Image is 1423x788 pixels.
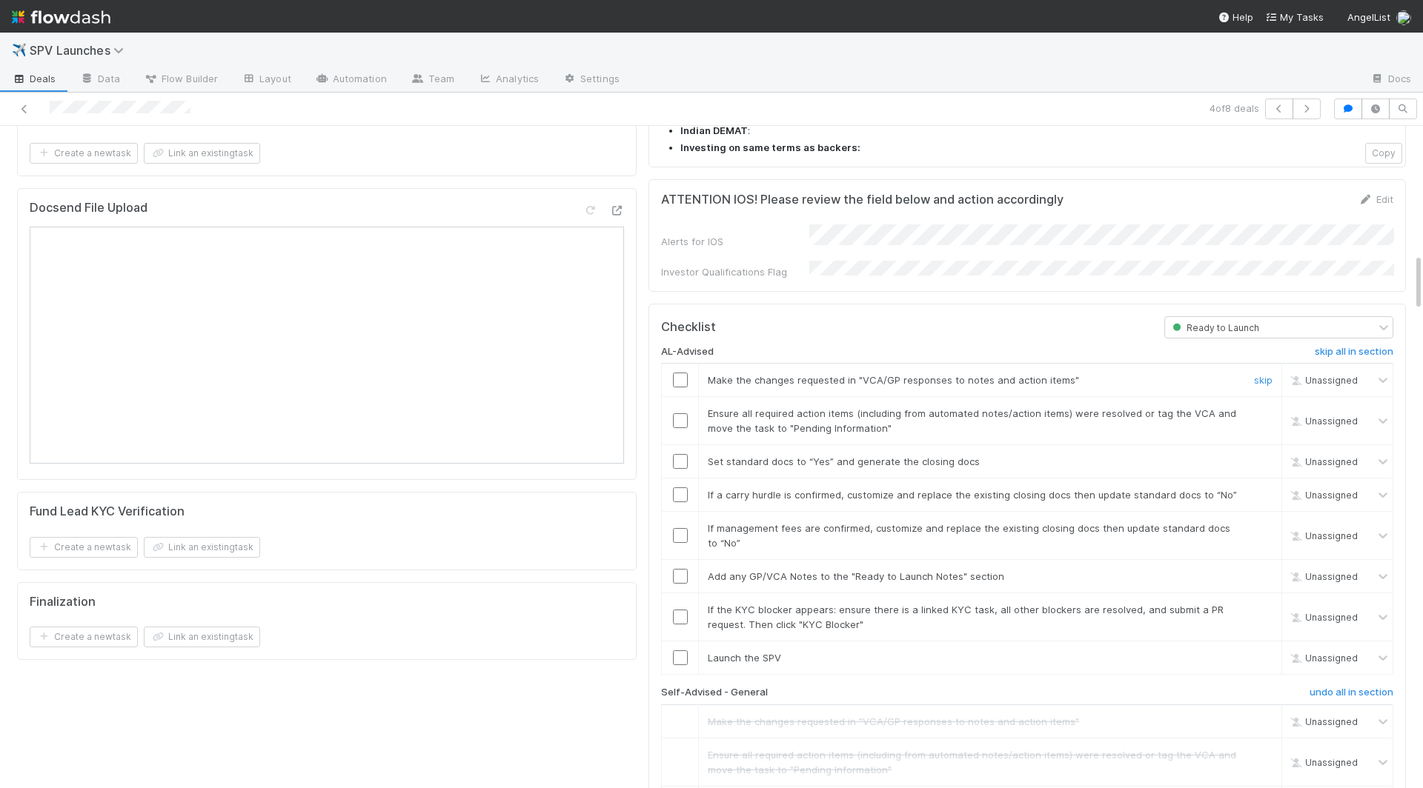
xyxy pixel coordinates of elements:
span: Unassigned [1287,571,1358,582]
span: Unassigned [1287,612,1358,623]
span: Add any GP/VCA Notes to the "Ready to Launch Notes" section [708,570,1004,582]
a: undo all in section [1310,687,1393,704]
a: Docs [1359,68,1423,92]
h6: Self-Advised - General [661,687,768,698]
span: If management fees are confirmed, customize and replace the existing closing docs then update sta... [708,522,1230,549]
h5: Fund Lead KYC Verification [30,504,185,519]
a: Flow Builder [132,68,230,92]
a: My Tasks [1265,10,1324,24]
span: Ensure all required action items (including from automated notes/action items) were resolved or t... [708,407,1236,434]
span: Unassigned [1287,375,1358,386]
img: avatar_aa70801e-8de5-4477-ab9d-eb7c67de69c1.png [1396,10,1411,25]
h5: ATTENTION IOS! Please review the field below and action accordingly [661,193,1064,207]
span: My Tasks [1265,11,1324,23]
span: SPV Launches [30,43,131,58]
span: Set standard docs to “Yes” and generate the closing docs [708,455,980,467]
a: Data [68,68,132,92]
a: skip all in section [1315,346,1393,364]
h5: Finalization [30,595,96,610]
span: Make the changes requested in "VCA/GP responses to notes and action items" [708,374,1079,386]
button: Link an existingtask [144,537,260,558]
h5: Checklist [661,320,716,335]
span: Unassigned [1287,490,1358,501]
a: Analytics [466,68,551,92]
img: logo-inverted-e16ddd16eac7371096b0.svg [12,4,110,30]
span: Unassigned [1287,715,1358,727]
span: Unassigned [1287,756,1358,767]
h6: skip all in section [1315,346,1393,358]
span: Launch the SPV [708,652,781,664]
span: AngelList [1347,11,1390,23]
span: Make the changes requested in "VCA/GP responses to notes and action items" [708,715,1079,727]
h6: AL-Advised [661,346,714,358]
strong: Indian DEMAT [680,124,748,136]
span: Unassigned [1287,652,1358,664]
a: Settings [551,68,631,92]
span: Deals [12,71,56,86]
button: Create a newtask [30,537,138,558]
span: Unassigned [1287,415,1358,427]
button: Create a newtask [30,143,138,164]
h5: Docsend File Upload [30,201,147,216]
li: : [680,124,1393,138]
h6: undo all in section [1310,687,1393,698]
span: Ensure all required action items (including from automated notes/action items) were resolved or t... [708,749,1236,775]
span: Unassigned [1287,530,1358,541]
button: Link an existingtask [144,143,260,164]
span: Flow Builder [144,71,218,86]
span: If a carry hurdle is confirmed, customize and replace the existing closing docs then update stand... [708,489,1237,501]
span: 4 of 8 deals [1210,101,1259,116]
a: skip [1254,374,1273,386]
button: Link an existingtask [144,627,260,647]
span: Ready to Launch [1170,321,1259,333]
span: ✈️ [12,44,27,56]
a: Team [399,68,466,92]
div: Help [1218,10,1253,24]
a: Automation [303,68,399,92]
button: Copy [1365,143,1402,164]
button: Create a newtask [30,627,138,647]
span: If the KYC blocker appears: ensure there is a linked KYC task, all other blockers are resolved, a... [708,604,1224,630]
a: Edit [1359,193,1393,205]
div: Alerts for IOS [661,234,809,249]
a: Layout [230,68,303,92]
span: Unassigned [1287,456,1358,467]
div: Investor Qualifications Flag [661,264,809,279]
strong: Investing on same terms as backers: [680,141,860,153]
